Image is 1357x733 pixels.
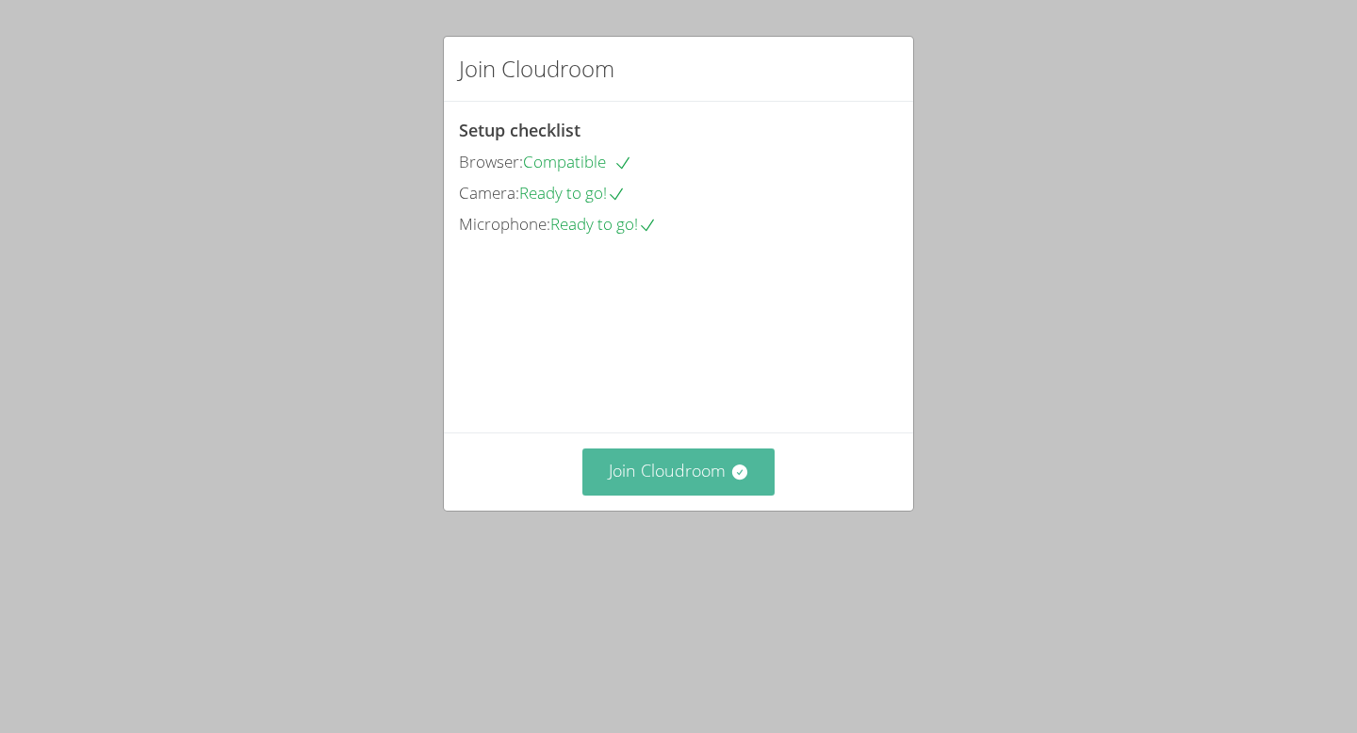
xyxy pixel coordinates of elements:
span: Compatible [523,151,632,172]
span: Camera: [459,182,519,204]
h2: Join Cloudroom [459,52,614,86]
span: Ready to go! [519,182,626,204]
span: Ready to go! [550,213,657,235]
span: Microphone: [459,213,550,235]
button: Join Cloudroom [582,448,776,495]
span: Browser: [459,151,523,172]
span: Setup checklist [459,119,580,141]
